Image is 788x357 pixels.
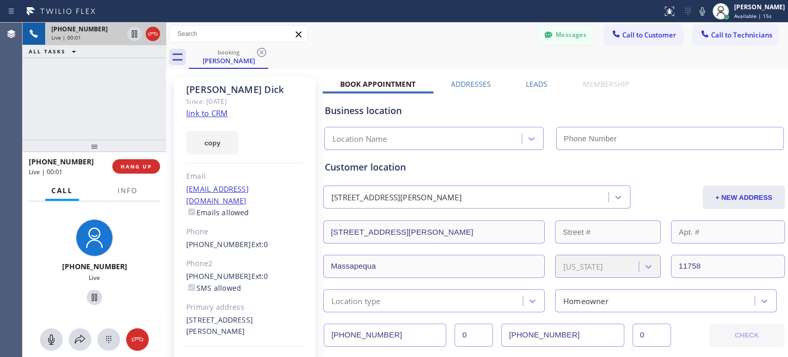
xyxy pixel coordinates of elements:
div: Phone2 [186,258,304,270]
a: link to CRM [186,108,228,118]
label: Leads [526,79,547,89]
div: Primary address [186,302,304,313]
a: [EMAIL_ADDRESS][DOMAIN_NAME] [186,184,249,205]
button: copy [186,131,239,155]
input: Street # [555,220,661,243]
span: Live | 00:01 [29,167,63,176]
div: [PERSON_NAME] [734,3,785,11]
span: Info [117,186,137,195]
input: City [323,255,545,278]
button: Open dialpad [97,328,120,351]
span: Call [51,186,73,195]
input: Phone Number 2 [501,324,624,347]
button: Call to Technicians [693,25,778,45]
button: Hang up [146,27,160,41]
div: Phone [186,226,304,238]
input: ZIP [671,255,785,278]
a: [PHONE_NUMBER] [186,271,251,281]
div: Email [186,171,304,182]
button: HANG UP [112,159,160,174]
label: Emails allowed [186,208,249,217]
input: Emails allowed [188,209,195,215]
span: HANG UP [121,163,152,170]
div: [STREET_ADDRESS][PERSON_NAME] [331,192,462,203]
input: Apt. # [671,220,785,243]
span: Ext: 0 [251,271,268,281]
div: Since: [DATE] [186,96,304,107]
label: Book Appointment [340,79,416,89]
input: Phone Number [324,324,446,347]
div: Customer location [325,160,783,174]
input: SMS allowed [188,284,195,291]
button: + NEW ADDRESS [703,185,785,209]
span: Call to Technicians [711,30,772,40]
label: SMS allowed [186,283,241,293]
div: Homeowner [563,295,608,307]
div: [PERSON_NAME] [190,56,267,65]
button: Mute [695,4,710,18]
button: Hold Customer [87,290,102,305]
div: [PERSON_NAME] Dick [186,84,304,96]
label: Addresses [451,79,491,89]
span: Call to Customer [622,30,676,40]
span: Live [89,273,100,282]
div: Location type [331,295,381,307]
button: Call [45,181,79,201]
span: [PHONE_NUMBER] [29,157,94,166]
button: Info [111,181,144,201]
button: Call to Customer [604,25,683,45]
input: Phone Number [556,127,784,150]
input: Search [170,26,307,42]
button: ALL TASKS [23,45,86,58]
span: [PHONE_NUMBER] [62,261,127,271]
div: booking [190,48,267,56]
div: Jean Dick [190,46,267,68]
input: Ext. [455,324,493,347]
input: Ext. 2 [633,324,671,347]
div: Location Name [332,133,387,145]
span: ALL TASKS [29,48,66,55]
button: Open directory [69,328,91,351]
button: Hang up [126,328,149,351]
button: CHECK [710,324,784,347]
span: [PHONE_NUMBER] [51,25,108,33]
button: Hold Customer [127,27,142,41]
span: Live | 00:01 [51,34,81,41]
span: Available | 15s [734,12,772,20]
div: [STREET_ADDRESS][PERSON_NAME] [186,314,304,338]
input: Address [323,220,545,243]
label: Membership [583,79,629,89]
div: Business location [325,104,783,118]
button: Messages [538,25,594,45]
a: [PHONE_NUMBER] [186,239,251,249]
button: Mute [40,328,63,351]
span: Ext: 0 [251,239,268,249]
